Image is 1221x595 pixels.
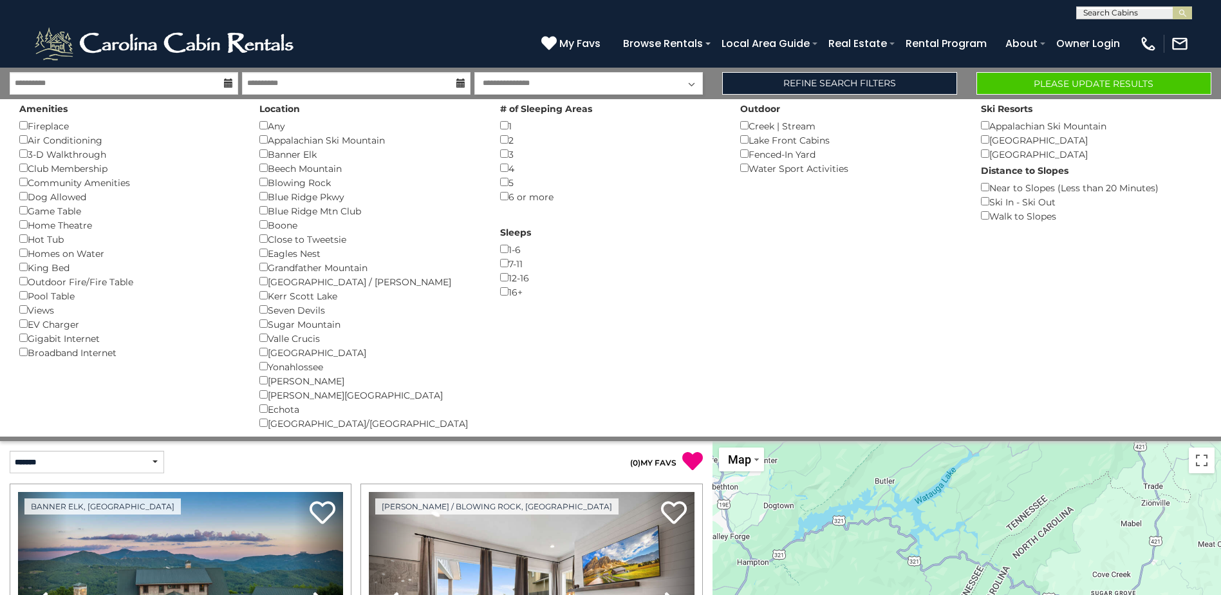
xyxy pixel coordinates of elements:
[500,175,721,189] div: 5
[559,35,601,52] span: My Favs
[722,72,957,95] a: Refine Search Filters
[500,285,721,299] div: 16+
[19,189,240,203] div: Dog Allowed
[500,147,721,161] div: 3
[19,288,240,303] div: Pool Table
[259,402,480,416] div: Echota
[259,373,480,388] div: [PERSON_NAME]
[617,32,709,55] a: Browse Rentals
[259,218,480,232] div: Boone
[259,416,480,430] div: [GEOGRAPHIC_DATA]/[GEOGRAPHIC_DATA]
[259,102,300,115] label: Location
[1139,35,1157,53] img: phone-regular-white.png
[19,218,240,232] div: Home Theatre
[375,498,619,515] a: [PERSON_NAME] / Blowing Rock, [GEOGRAPHIC_DATA]
[719,448,764,471] button: Change map style
[500,102,592,115] label: # of Sleeping Areas
[19,274,240,288] div: Outdoor Fire/Fire Table
[500,118,721,133] div: 1
[500,133,721,147] div: 2
[740,118,961,133] div: Creek | Stream
[981,102,1032,115] label: Ski Resorts
[981,133,1202,147] div: [GEOGRAPHIC_DATA]
[19,161,240,175] div: Club Membership
[19,133,240,147] div: Air Conditioning
[24,498,181,515] a: Banner Elk, [GEOGRAPHIC_DATA]
[999,32,1044,55] a: About
[19,331,240,345] div: Gigabit Internet
[19,317,240,331] div: EV Charger
[822,32,893,55] a: Real Estate
[259,203,480,218] div: Blue Ridge Mtn Club
[981,194,1202,209] div: Ski In - Ski Out
[259,147,480,161] div: Banner Elk
[1171,35,1189,53] img: mail-regular-white.png
[259,359,480,373] div: Yonahlossee
[259,288,480,303] div: Kerr Scott Lake
[500,189,721,203] div: 6 or more
[259,345,480,359] div: [GEOGRAPHIC_DATA]
[661,500,687,527] a: Add to favorites
[740,147,961,161] div: Fenced-In Yard
[500,226,531,239] label: Sleeps
[19,147,240,161] div: 3-D Walkthrough
[976,72,1211,95] button: Please Update Results
[19,246,240,260] div: Homes on Water
[981,118,1202,133] div: Appalachian Ski Mountain
[630,458,640,467] span: ( )
[740,133,961,147] div: Lake Front Cabins
[259,303,480,317] div: Seven Devils
[740,102,780,115] label: Outdoor
[259,232,480,246] div: Close to Tweetsie
[259,388,480,402] div: [PERSON_NAME][GEOGRAPHIC_DATA]
[740,161,961,175] div: Water Sport Activities
[500,256,721,270] div: 7-11
[19,232,240,246] div: Hot Tub
[500,242,721,256] div: 1-6
[19,102,68,115] label: Amenities
[259,118,480,133] div: Any
[259,246,480,260] div: Eagles Nest
[899,32,993,55] a: Rental Program
[259,161,480,175] div: Beech Mountain
[19,345,240,359] div: Broadband Internet
[259,260,480,274] div: Grandfather Mountain
[259,331,480,345] div: Valle Crucis
[715,32,816,55] a: Local Area Guide
[259,274,480,288] div: [GEOGRAPHIC_DATA] / [PERSON_NAME]
[728,453,751,466] span: Map
[259,175,480,189] div: Blowing Rock
[500,270,721,285] div: 12-16
[541,35,604,52] a: My Favs
[259,189,480,203] div: Blue Ridge Pkwy
[981,164,1068,177] label: Distance to Slopes
[500,161,721,175] div: 4
[630,458,676,467] a: (0)MY FAVS
[1050,32,1126,55] a: Owner Login
[32,24,299,63] img: White-1-2.png
[19,260,240,274] div: King Bed
[633,458,638,467] span: 0
[259,317,480,331] div: Sugar Mountain
[310,500,335,527] a: Add to favorites
[981,147,1202,161] div: [GEOGRAPHIC_DATA]
[259,133,480,147] div: Appalachian Ski Mountain
[19,303,240,317] div: Views
[981,209,1202,223] div: Walk to Slopes
[19,118,240,133] div: Fireplace
[19,175,240,189] div: Community Amenities
[981,180,1202,194] div: Near to Slopes (Less than 20 Minutes)
[19,203,240,218] div: Game Table
[1189,448,1215,473] button: Toggle fullscreen view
